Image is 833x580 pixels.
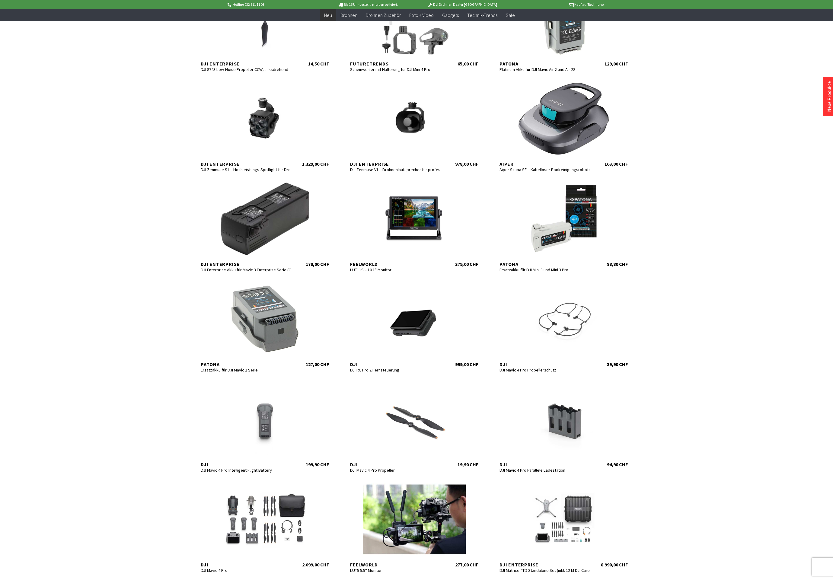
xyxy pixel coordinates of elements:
span: Gadgets [442,12,459,18]
a: DJI DJI Mavic 4 Pro Propellerschutz 39,90 CHF [493,283,634,367]
div: DJI [201,562,291,568]
div: DJI [499,461,589,467]
div: Aiper Scuba SE – Kabelloser Poolreinigungsroboter [499,167,589,172]
div: DJI RC Pro 2 Fernsteuerung [350,367,440,373]
div: DJI Matrice 4TD Standalone Set (inkl. 12 M DJI Care Enterprise Plus) [499,568,589,573]
div: Feelworld [350,562,440,568]
div: 163,00 CHF [605,161,628,167]
div: 178,00 CHF [306,261,329,267]
p: Kauf auf Rechnung [509,1,603,8]
span: Drohnen [340,12,357,18]
div: Futuretrends [350,61,440,67]
div: DJI Enterprise [201,61,291,67]
div: Feelworld [350,261,440,267]
div: 277,00 CHF [455,562,478,568]
a: Technik-Trends [463,9,502,21]
div: 88,80 CHF [607,261,628,267]
div: 999,00 CHF [455,361,478,367]
div: DJI Enterprise Akku für Mavic 3 Enterprise Serie (C1-Version) [201,267,291,272]
a: DJI DJI Mavic 4 Pro Intelligent Flight Battery 199,90 CHF [195,383,335,467]
p: DJI Drohnen Dealer [GEOGRAPHIC_DATA] [415,1,509,8]
div: Platinum Akku für DJI Mavic Air 2 und Air 2S [499,67,589,72]
a: Neue Produkte [826,81,832,112]
a: DJI Enterprise DJI Enterprise Akku für Mavic 3 Enterprise Serie (C1-Version) 178,00 CHF [195,183,335,267]
div: 199,90 CHF [306,461,329,467]
div: LUT11S – 10.1" Monitor [350,267,440,272]
div: 8.990,00 CHF [601,562,628,568]
div: LUT5 5.5" Monitor [350,568,440,573]
a: DJI Enterprise DJI Zenmuse S1 – Hochleistungs-Spotlight für Drohneneinsätze bei Nacht 1.329,00 CHF [195,82,335,167]
div: DJI Enterprise [350,161,440,167]
a: Foto + Video [405,9,438,21]
p: Bis 16 Uhr bestellt, morgen geliefert. [321,1,415,8]
a: DJI DJI Mavic 4 Pro 2.099,00 CHF [195,483,335,568]
a: Neu [320,9,336,21]
a: Gadgets [438,9,463,21]
a: Drohnen [336,9,362,21]
div: 1.329,00 CHF [302,161,329,167]
div: 65,00 CHF [458,61,478,67]
div: Patona [201,361,291,367]
div: DJI [350,461,440,467]
span: Sale [506,12,515,18]
a: Sale [502,9,519,21]
div: DJI [350,361,440,367]
a: DJI DJI Mavic 4 Pro Parallele Ladestation 94,90 CHF [493,383,634,467]
a: Patona Ersatzakku für DJI Mini 3 und Mini 3 Pro 88,80 CHF [493,183,634,267]
div: Patona [499,261,589,267]
div: DJI Enterprise [201,161,291,167]
div: DJI [499,361,589,367]
a: DJI DJI RC Pro 2 Fernsteuerung 999,00 CHF [344,283,484,367]
div: DJI 8743 Low-Noise Propeller CCW, linksdrehend [201,67,291,72]
a: Aiper Aiper Scuba SE – Kabelloser Poolreinigungsroboter 163,00 CHF [493,82,634,167]
div: 94,90 CHF [607,461,628,467]
div: 127,00 CHF [306,361,329,367]
div: 39,90 CHF [607,361,628,367]
div: DJI [201,461,291,467]
div: Scheinwerfer mit Halterung für DJI Mini 4 Pro [350,67,440,72]
span: Technik-Trends [467,12,497,18]
span: Drohnen Zubehör [366,12,401,18]
div: Ersatzakku für DJI Mini 3 und Mini 3 Pro [499,267,589,272]
div: 379,00 CHF [455,261,478,267]
a: Drohnen Zubehör [362,9,405,21]
a: Patona Ersatzakku für DJI Mavic 2 Serie 127,00 CHF [195,283,335,367]
a: DJI Enterprise DJI Matrice 4TD Standalone Set (inkl. 12 M DJI Care Enterprise Plus) 8.990,00 CHF [493,483,634,568]
div: DJI Mavic 4 Pro Propellerschutz [499,367,589,373]
a: DJI Enterprise DJI Zenmuse V1 – Drohnenlautsprecher für professionelle Einsätze 978,00 CHF [344,82,484,167]
div: DJI Zenmuse V1 – Drohnenlautsprecher für professionelle Einsätze [350,167,440,172]
div: DJI Mavic 4 Pro [201,568,291,573]
div: DJI Mavic 4 Pro Intelligent Flight Battery [201,467,291,473]
div: DJI Enterprise [499,562,589,568]
div: 19,90 CHF [458,461,478,467]
p: Hotline 032 511 11 03 [226,1,321,8]
div: Aiper [499,161,589,167]
div: DJI Mavic 4 Pro Parallele Ladestation [499,467,589,473]
div: 2.099,00 CHF [302,562,329,568]
div: Patona [499,61,589,67]
div: Ersatzakku für DJI Mavic 2 Serie [201,367,291,373]
span: Foto + Video [409,12,434,18]
div: DJI Enterprise [201,261,291,267]
a: DJI DJI Mavic 4 Pro Propeller 19,90 CHF [344,383,484,467]
div: 129,00 CHF [605,61,628,67]
a: Feelworld LUT5 5.5" Monitor 277,00 CHF [344,483,484,568]
div: DJI Zenmuse S1 – Hochleistungs-Spotlight für Drohneneinsätze bei Nacht [201,167,291,172]
a: Feelworld LUT11S – 10.1" Monitor 379,00 CHF [344,183,484,267]
span: Neu [324,12,332,18]
div: DJI Mavic 4 Pro Propeller [350,467,440,473]
div: 14,50 CHF [308,61,329,67]
div: 978,00 CHF [455,161,478,167]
